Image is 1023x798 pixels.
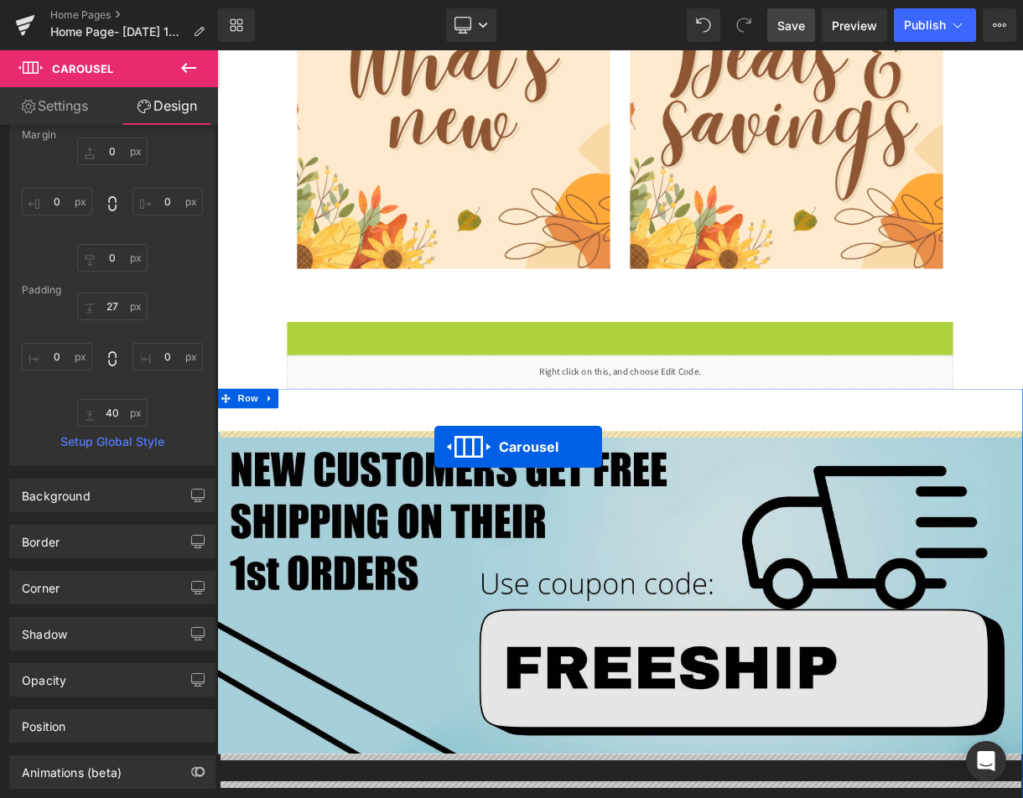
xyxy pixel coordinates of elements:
input: 0 [132,343,203,370]
a: Setup Global Style [22,435,203,448]
a: New Library [218,8,255,42]
div: Background [22,479,91,503]
span: Publish [904,18,946,32]
a: Expand / Collapse [55,426,77,451]
div: Padding [22,284,203,296]
button: Publish [894,8,976,42]
div: Open Intercom Messenger [966,741,1006,781]
span: Carousel [52,62,113,75]
a: Preview [822,8,887,42]
div: Margin [22,129,203,141]
div: Shadow [22,618,67,641]
div: Opacity [22,664,66,687]
input: 0 [22,188,92,215]
button: More [983,8,1016,42]
span: Row [22,426,55,451]
div: Corner [22,572,60,595]
a: Home Pages [50,8,218,22]
div: Border [22,526,60,549]
span: Preview [832,17,877,34]
input: 0 [77,293,148,320]
div: Position [22,710,65,733]
input: 0 [77,137,148,165]
span: Save [777,17,805,34]
span: Home Page- [DATE] 13:42:30 [50,25,186,39]
input: 0 [22,343,92,370]
button: Redo [727,8,761,42]
div: Animations (beta) [22,756,122,780]
input: 0 [132,188,203,215]
input: 0 [77,399,148,427]
input: 0 [77,244,148,272]
button: Undo [687,8,720,42]
a: Design [112,87,221,125]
